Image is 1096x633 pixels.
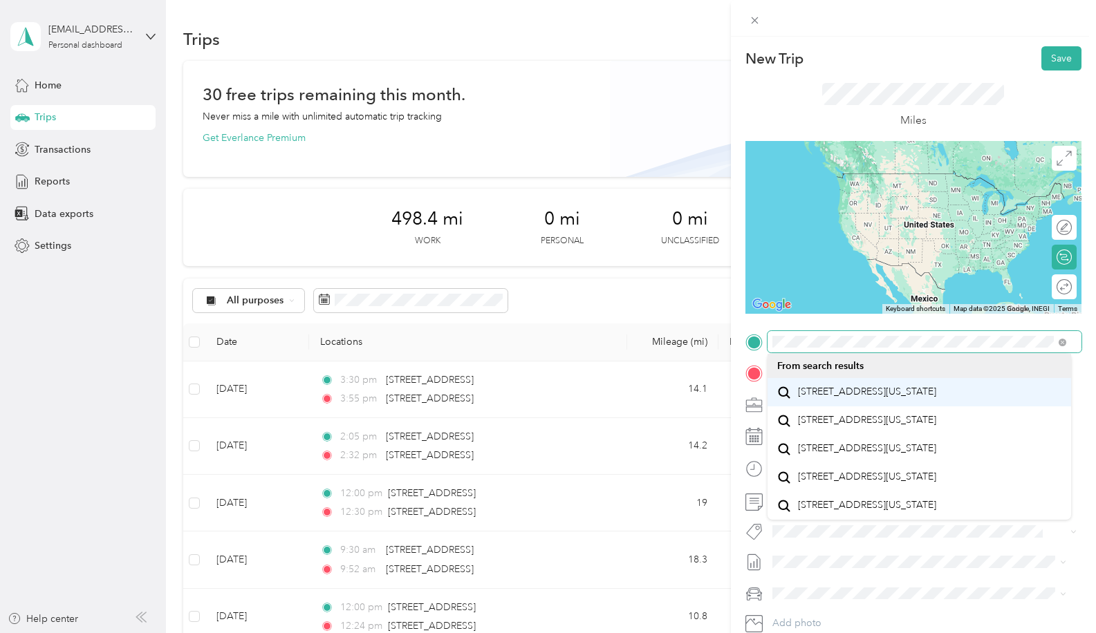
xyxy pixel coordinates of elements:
span: [STREET_ADDRESS][US_STATE] [798,499,936,511]
span: [STREET_ADDRESS][US_STATE] [798,414,936,426]
p: Miles [900,112,927,129]
span: [STREET_ADDRESS][US_STATE] [798,442,936,455]
button: Save [1041,46,1081,70]
button: Add photo [768,614,1081,633]
iframe: Everlance-gr Chat Button Frame [1019,556,1096,633]
p: New Trip [745,49,804,68]
span: [STREET_ADDRESS][US_STATE] [798,386,936,398]
span: [STREET_ADDRESS][US_STATE] [798,471,936,483]
button: Keyboard shortcuts [886,304,945,314]
span: From search results [777,360,864,372]
span: Map data ©2025 Google, INEGI [954,305,1050,312]
a: Open this area in Google Maps (opens a new window) [749,296,795,314]
img: Google [749,296,795,314]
